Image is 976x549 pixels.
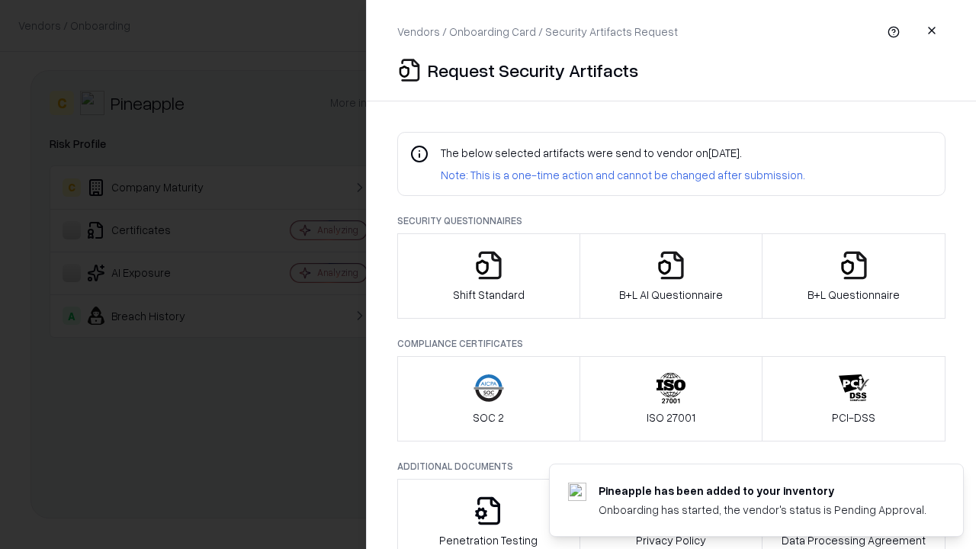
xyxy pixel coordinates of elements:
p: PCI-DSS [832,409,875,425]
p: B+L Questionnaire [807,287,900,303]
p: Shift Standard [453,287,525,303]
button: Shift Standard [397,233,580,319]
div: Onboarding has started, the vendor's status is Pending Approval. [599,502,926,518]
p: Vendors / Onboarding Card / Security Artifacts Request [397,24,678,40]
button: B+L AI Questionnaire [579,233,763,319]
p: Penetration Testing [439,532,538,548]
button: PCI-DSS [762,356,945,441]
img: pineappleenergy.com [568,483,586,501]
p: Compliance Certificates [397,337,945,350]
p: Note: This is a one-time action and cannot be changed after submission. [441,167,805,183]
p: Request Security Artifacts [428,58,638,82]
p: Data Processing Agreement [782,532,926,548]
div: Pineapple has been added to your inventory [599,483,926,499]
p: B+L AI Questionnaire [619,287,723,303]
p: SOC 2 [473,409,504,425]
p: Privacy Policy [636,532,706,548]
p: The below selected artifacts were send to vendor on [DATE] . [441,145,805,161]
button: B+L Questionnaire [762,233,945,319]
p: ISO 27001 [647,409,695,425]
p: Security Questionnaires [397,214,945,227]
button: SOC 2 [397,356,580,441]
button: ISO 27001 [579,356,763,441]
p: Additional Documents [397,460,945,473]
